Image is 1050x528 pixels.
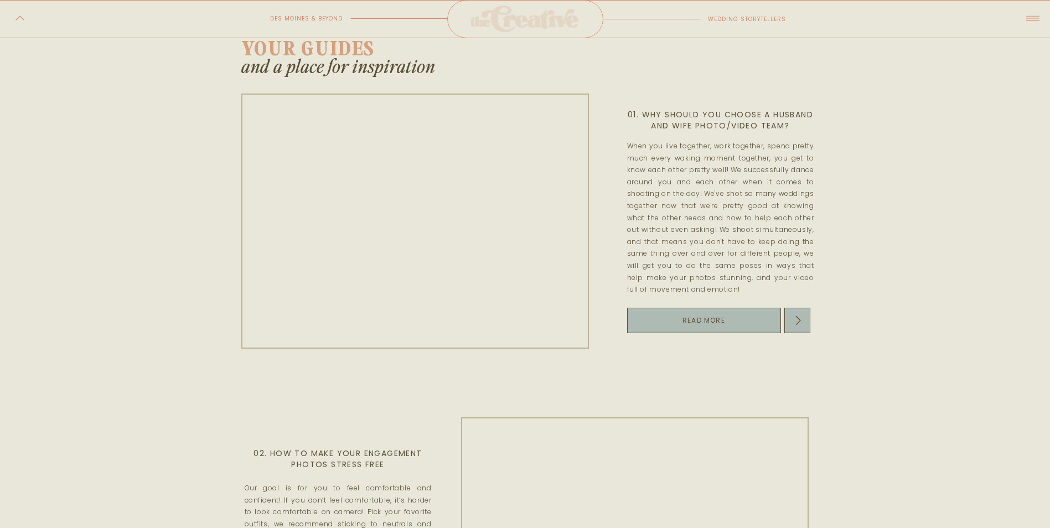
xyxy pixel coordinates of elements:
p: des moines & beyond [239,13,343,24]
h1: 01. Why Should You Choose A Husband and Wife Photo/Video Team? [627,110,814,133]
a: read more [640,316,768,325]
h1: and a place for inspiration [241,55,436,77]
h1: 02. how to make your engagement photos stress free [245,448,432,472]
h1: your guides [241,35,393,55]
p: When you live together, work together, spend pretty much every waking moment together, you get to... [627,140,814,293]
p: wedding storytellers [708,14,803,25]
